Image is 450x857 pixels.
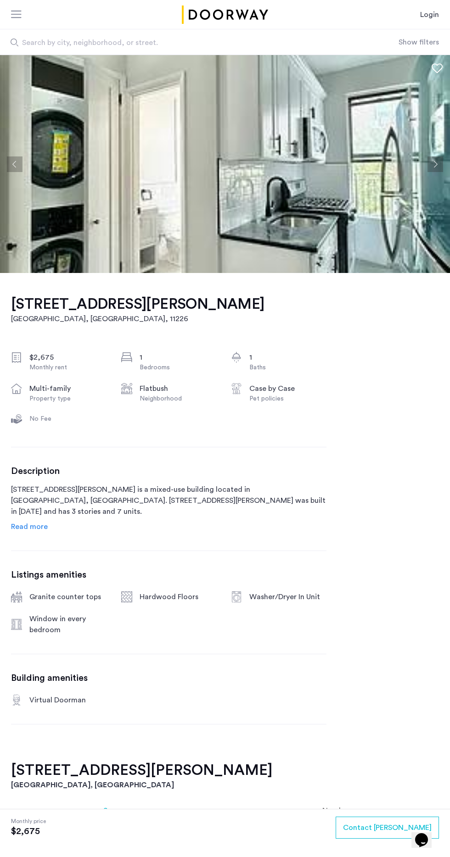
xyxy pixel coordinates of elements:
[249,352,326,363] div: 1
[29,394,107,403] div: Property type
[11,466,326,477] h3: Description
[140,591,217,602] div: Hardwood Floors
[322,807,347,814] span: Nearby
[180,6,270,24] img: logo
[11,295,264,313] h1: [STREET_ADDRESS][PERSON_NAME]
[427,156,443,172] button: Next apartment
[343,822,432,833] span: Contact [PERSON_NAME]
[11,817,46,826] span: Monthly price
[29,383,107,394] div: multi-family
[11,295,264,324] a: [STREET_ADDRESS][PERSON_NAME][GEOGRAPHIC_DATA], [GEOGRAPHIC_DATA], 11226
[249,591,326,602] div: Washer/Dryer In Unit
[11,779,439,790] h3: [GEOGRAPHIC_DATA], [GEOGRAPHIC_DATA]
[29,414,107,423] div: No Fee
[11,523,48,530] span: Read more
[11,313,264,324] h2: [GEOGRAPHIC_DATA], [GEOGRAPHIC_DATA] , 11226
[11,569,326,580] h3: Listings amenities
[140,383,217,394] div: Flatbush
[22,37,341,48] span: Search by city, neighborhood, or street.
[11,826,46,837] span: $2,675
[11,484,326,517] p: [STREET_ADDRESS][PERSON_NAME] is a mixed-use building located in [GEOGRAPHIC_DATA], [GEOGRAPHIC_D...
[140,394,217,403] div: Neighborhood
[249,363,326,372] div: Baths
[140,363,217,372] div: Bedrooms
[249,383,326,394] div: Case by Case
[7,156,22,172] button: Previous apartment
[29,591,107,602] div: Granite counter tops
[420,9,439,20] a: Login
[11,673,326,684] h3: Building amenities
[140,352,217,363] div: 1
[399,37,439,48] button: Show or hide filters
[11,521,48,532] a: Read info
[29,695,107,706] div: Virtual Doorman
[180,6,270,24] a: Cazamio Logo
[11,761,439,779] h2: [STREET_ADDRESS][PERSON_NAME]
[29,352,107,363] div: $2,675
[336,817,439,839] button: button
[103,807,126,814] span: Scores
[29,613,107,635] div: Window in every bedroom
[249,394,326,403] div: Pet policies
[29,363,107,372] div: Monthly rent
[411,820,441,848] iframe: chat widget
